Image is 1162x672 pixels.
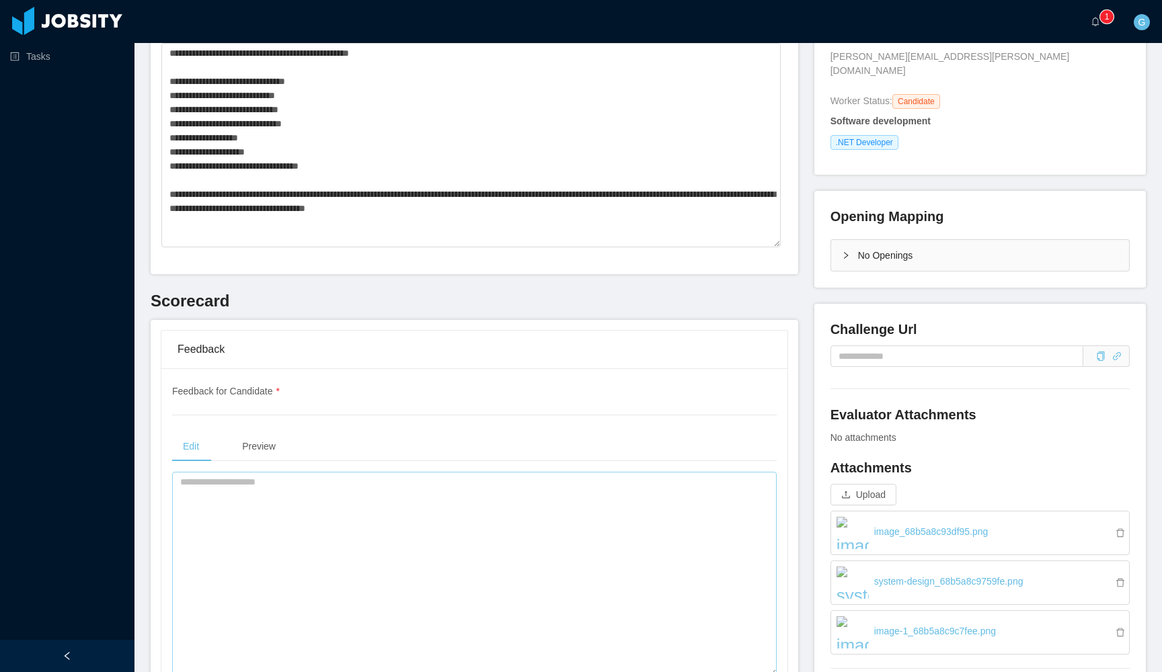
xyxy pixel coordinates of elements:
p: 1 [1105,10,1110,24]
i: icon: bell [1091,17,1100,26]
h4: Evaluator Attachments [830,405,1130,424]
a: Remove file [1116,528,1129,539]
div: Edit [172,431,210,462]
a: image_68b5a8c93df95.png [842,517,1129,546]
span: Worker Status: [830,95,892,106]
div: icon: rightNo Openings [831,240,1129,271]
span: .NET Developer [830,135,898,150]
i: icon: link [1112,351,1122,361]
a: icon: profileTasks [10,43,124,70]
div: Preview [231,431,286,462]
h3: Scorecard [151,290,798,312]
i: icon: copy [1096,351,1106,361]
a: system-design_68b5a8c9759fe.png [842,566,1129,596]
a: Remove file [1116,628,1129,638]
h4: Attachments [830,458,1130,477]
a: icon: link [1112,351,1122,362]
strong: Software development [830,116,931,126]
a: Remove file [1116,578,1129,589]
span: icon: uploadUpload [830,489,896,500]
i: icon: delete [1116,578,1129,587]
span: G [1138,14,1146,30]
span: [PERSON_NAME][EMAIL_ADDRESS][PERSON_NAME][DOMAIN_NAME] [830,50,1130,78]
span: Feedback for Candidate [172,386,280,396]
img: image_68b5a8c93df95.png [837,517,869,549]
h4: Challenge Url [830,320,1130,339]
img: system-design_68b5a8c9759fe.png [837,566,869,599]
i: icon: delete [1116,528,1129,538]
img: image-1_68b5a8c9c7fee.png [837,616,869,648]
h4: Opening Mapping [830,207,944,226]
i: icon: right [842,251,850,259]
sup: 1 [1100,10,1114,24]
a: image-1_68b5a8c9c7fee.png [842,616,1129,646]
div: Feedback [178,331,771,368]
div: No attachments [830,431,1130,445]
i: icon: delete [1116,628,1129,637]
span: Candidate [892,94,940,109]
button: icon: uploadUpload [830,484,896,505]
div: Copy [1096,349,1106,364]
